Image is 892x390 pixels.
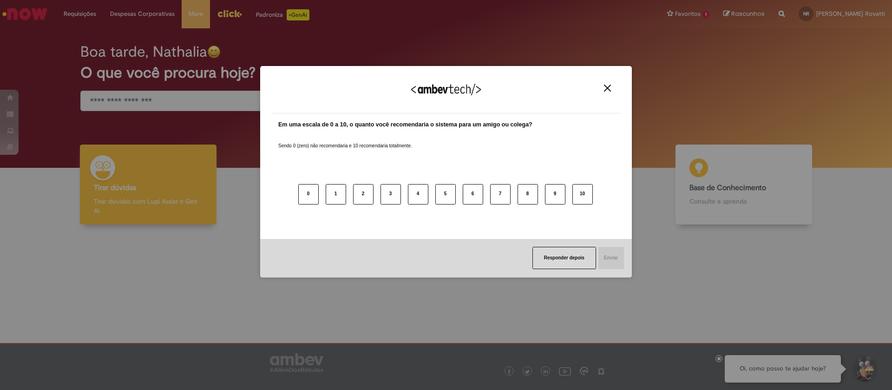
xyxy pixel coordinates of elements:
[353,184,374,205] button: 2
[435,184,456,205] button: 5
[411,84,481,95] img: Logo Ambevtech
[518,184,538,205] button: 8
[604,85,611,92] img: Close
[490,184,511,205] button: 7
[298,184,319,205] button: 0
[278,132,412,149] label: Sendo 0 (zero) não recomendaria e 10 recomendaria totalmente.
[463,184,483,205] button: 6
[545,184,565,205] button: 9
[326,184,346,205] button: 1
[572,184,593,205] button: 10
[532,247,596,269] button: Responder depois
[380,184,401,205] button: 3
[408,184,428,205] button: 4
[278,120,532,129] label: Em uma escala de 0 a 10, o quanto você recomendaria o sistema para um amigo ou colega?
[601,84,614,92] button: Close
